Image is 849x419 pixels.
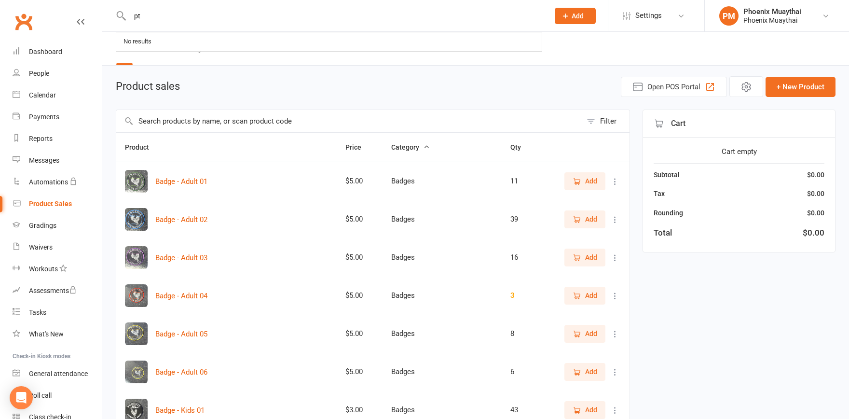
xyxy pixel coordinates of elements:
[600,115,616,127] div: Filter
[125,141,160,153] button: Product
[125,170,148,193] img: View / update product image
[10,386,33,409] div: Open Intercom Messenger
[585,252,597,263] span: Add
[345,143,372,151] span: Price
[29,156,59,164] div: Messages
[585,405,597,415] span: Add
[155,176,207,187] button: Badge - Adult 01
[807,169,824,180] div: $0.00
[29,91,56,99] div: Calendar
[345,215,373,223] div: $5.00
[125,322,148,345] img: View / update product image
[391,368,493,376] div: Badges
[510,141,532,153] button: Qty
[345,368,373,376] div: $5.00
[125,361,148,383] img: View / update product image
[29,243,53,251] div: Waivers
[564,172,605,190] button: Add
[125,284,148,307] img: View / update product image
[564,401,605,419] button: Add
[585,176,597,186] span: Add
[572,12,584,20] span: Add
[116,110,582,132] input: Search products by name, or scan product code
[807,188,824,199] div: $0.00
[125,246,148,269] img: View / update product image
[13,385,102,406] a: Roll call
[510,253,543,262] div: 16
[29,222,56,229] div: Gradings
[647,81,700,93] span: Open POS Portal
[29,265,58,273] div: Workouts
[29,178,68,186] div: Automations
[29,391,52,399] div: Roll call
[116,81,180,92] h1: Product sales
[719,6,739,26] div: PM
[345,253,373,262] div: $5.00
[635,5,662,27] span: Settings
[13,258,102,280] a: Workouts
[13,193,102,215] a: Product Sales
[125,143,160,151] span: Product
[13,84,102,106] a: Calendar
[13,106,102,128] a: Payments
[13,171,102,193] a: Automations
[391,406,493,414] div: Badges
[155,328,207,340] button: Badge - Adult 05
[743,16,801,25] div: Phoenix Muaythai
[155,252,207,264] button: Badge - Adult 03
[345,406,373,414] div: $3.00
[13,150,102,171] a: Messages
[585,366,597,377] span: Add
[127,9,542,23] input: Search...
[345,141,372,153] button: Price
[345,177,373,185] div: $5.00
[29,330,64,338] div: What's New
[564,325,605,342] button: Add
[13,41,102,63] a: Dashboard
[13,63,102,84] a: People
[155,405,205,416] button: Badge - Kids 01
[13,128,102,150] a: Reports
[29,70,49,77] div: People
[13,237,102,258] a: Waivers
[766,77,835,97] button: + New Product
[155,214,207,225] button: Badge - Adult 02
[743,7,801,16] div: Phoenix Muaythai
[125,208,148,231] img: View / update product image
[29,113,59,121] div: Payments
[643,110,835,138] div: Cart
[807,208,824,218] div: $0.00
[654,188,665,199] div: Tax
[510,143,532,151] span: Qty
[654,226,672,239] div: Total
[13,280,102,302] a: Assessments
[29,370,88,377] div: General attendance
[13,363,102,385] a: General attendance kiosk mode
[585,214,597,224] span: Add
[121,35,154,49] div: No results
[155,366,207,378] button: Badge - Adult 06
[29,48,62,56] div: Dashboard
[510,215,543,223] div: 39
[803,226,824,239] div: $0.00
[391,253,493,262] div: Badges
[391,330,493,338] div: Badges
[555,8,596,24] button: Add
[13,302,102,323] a: Tasks
[510,330,543,338] div: 8
[345,292,373,300] div: $5.00
[391,143,430,151] span: Category
[13,215,102,237] a: Gradings
[585,290,597,301] span: Add
[29,135,53,142] div: Reports
[510,292,543,300] div: 3
[510,177,543,185] div: 11
[29,308,46,316] div: Tasks
[564,287,605,304] button: Add
[13,323,102,345] a: What's New
[564,249,605,266] button: Add
[585,328,597,339] span: Add
[345,330,373,338] div: $5.00
[654,208,683,218] div: Rounding
[510,368,543,376] div: 6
